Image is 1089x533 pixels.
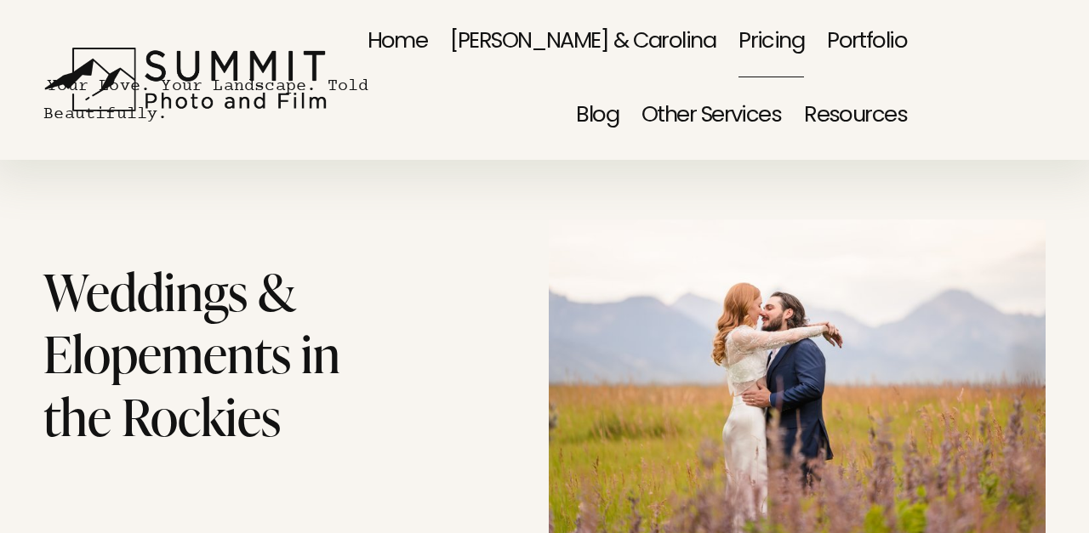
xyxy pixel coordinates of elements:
[738,5,804,80] a: Pricing
[368,5,428,80] a: Home
[804,80,907,155] a: folder dropdown
[576,80,619,155] a: Blog
[450,5,716,80] a: [PERSON_NAME] & Carolina
[641,82,781,151] span: Other Services
[641,80,781,155] a: folder dropdown
[43,260,371,448] h1: Weddings & Elopements in the Rockies
[43,47,337,112] img: Summit Photo and Film
[827,5,907,80] a: Portfolio
[804,82,907,151] span: Resources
